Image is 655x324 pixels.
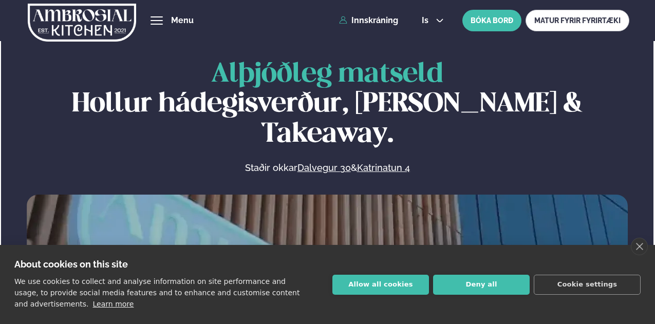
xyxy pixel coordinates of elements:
a: MATUR FYRIR FYRIRTÆKI [526,10,629,31]
p: We use cookies to collect and analyse information on site performance and usage, to provide socia... [14,277,300,308]
button: hamburger [151,14,163,27]
span: is [422,16,432,25]
button: BÓKA BORÐ [462,10,521,31]
button: Cookie settings [534,275,641,295]
strong: About cookies on this site [14,259,128,270]
span: Alþjóðleg matseld [211,62,443,87]
p: Staðir okkar & [133,162,521,174]
button: Deny all [433,275,530,295]
button: is [414,16,452,25]
a: Learn more [93,300,134,308]
a: Innskráning [339,16,398,25]
img: logo [28,2,136,44]
button: Allow all cookies [332,275,429,295]
a: Dalvegur 30 [297,162,351,174]
a: Katrinatun 4 [357,162,410,174]
h1: Hollur hádegisverður, [PERSON_NAME] & Takeaway. [27,60,628,149]
a: close [631,238,648,255]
